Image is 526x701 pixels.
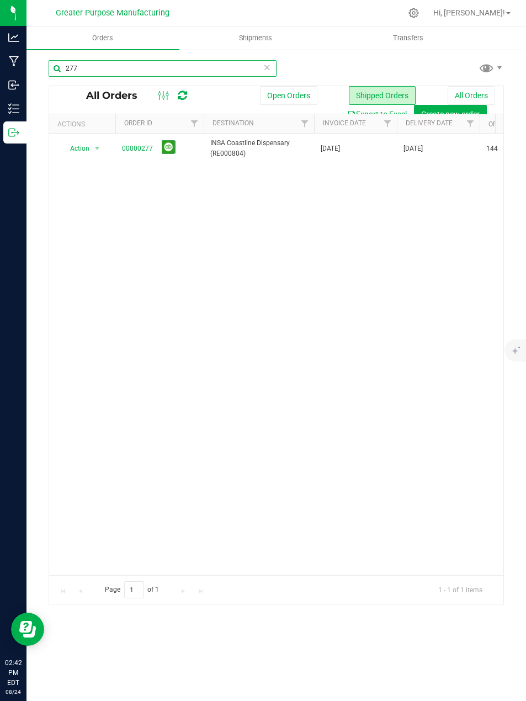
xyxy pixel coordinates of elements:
span: Shipments [224,33,287,43]
span: Greater Purpose Manufacturing [56,8,169,18]
inline-svg: Inventory [8,103,19,114]
span: Action [60,141,90,156]
span: [DATE] [321,144,340,154]
span: 144 [486,144,498,154]
p: 08/24 [5,688,22,696]
a: Delivery Date [406,119,453,127]
inline-svg: Manufacturing [8,56,19,67]
button: Open Orders [260,86,317,105]
button: Create new order [414,105,487,124]
button: Shipped Orders [349,86,416,105]
span: select [91,141,104,156]
button: Export to Excel [340,105,414,124]
p: 02:42 PM EDT [5,658,22,688]
input: 1 [124,581,144,598]
a: Invoice Date [323,119,366,127]
span: INSA Coastline Dispensary (RE000804) [210,138,307,159]
button: All Orders [448,86,495,105]
iframe: Resource center [11,613,44,646]
input: Search Order ID, Destination, Customer PO... [49,60,277,77]
a: Filter [185,114,204,133]
span: All Orders [86,89,148,102]
a: Shipments [179,26,332,50]
a: Order ID [124,119,152,127]
inline-svg: Inbound [8,79,19,91]
span: 1 - 1 of 1 items [429,581,491,598]
span: Hi, [PERSON_NAME]! [433,8,505,17]
span: [DATE] [403,144,423,154]
a: Filter [296,114,314,133]
inline-svg: Outbound [8,127,19,138]
a: Filter [461,114,480,133]
div: Manage settings [407,8,421,18]
div: Actions [57,120,111,128]
a: Destination [212,119,254,127]
a: Transfers [332,26,485,50]
span: Transfers [378,33,438,43]
a: 00000277 [122,144,153,154]
span: Create new order [421,110,480,119]
span: Orders [77,33,128,43]
span: Clear [263,60,271,75]
a: Orders [26,26,179,50]
inline-svg: Analytics [8,32,19,43]
span: Page of 1 [95,581,168,598]
a: Filter [379,114,397,133]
